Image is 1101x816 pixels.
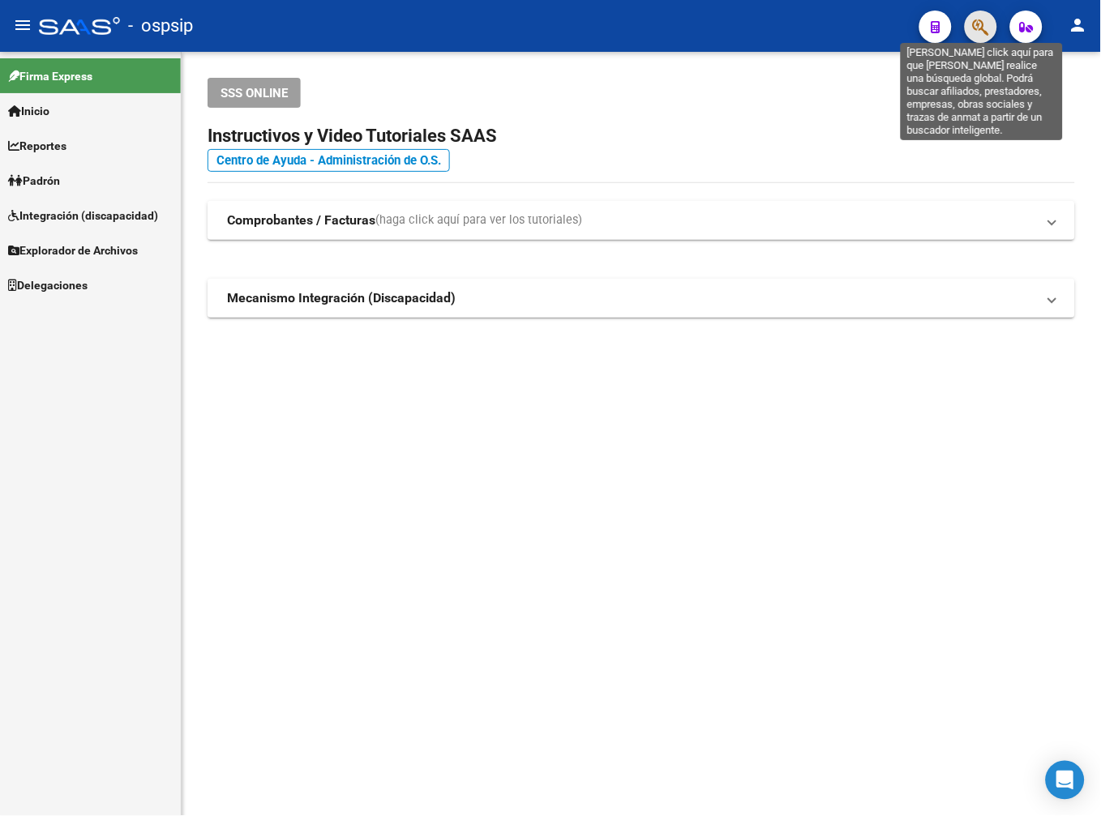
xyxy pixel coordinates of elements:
[227,211,375,229] strong: Comprobantes / Facturas
[128,8,193,44] span: - ospsip
[221,86,288,100] span: SSS ONLINE
[208,78,301,108] button: SSS ONLINE
[8,102,49,120] span: Inicio
[1046,761,1085,800] div: Open Intercom Messenger
[208,149,450,172] a: Centro de Ayuda - Administración de O.S.
[8,172,60,190] span: Padrón
[8,67,92,85] span: Firma Express
[227,289,456,307] strong: Mecanismo Integración (Discapacidad)
[8,276,88,294] span: Delegaciones
[8,241,138,259] span: Explorador de Archivos
[8,207,158,224] span: Integración (discapacidad)
[8,137,66,155] span: Reportes
[1069,15,1088,35] mat-icon: person
[208,201,1075,240] mat-expansion-panel-header: Comprobantes / Facturas(haga click aquí para ver los tutoriales)
[375,211,582,229] span: (haga click aquí para ver los tutoriales)
[208,279,1075,318] mat-expansion-panel-header: Mecanismo Integración (Discapacidad)
[208,121,1075,152] h2: Instructivos y Video Tutoriales SAAS
[13,15,32,35] mat-icon: menu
